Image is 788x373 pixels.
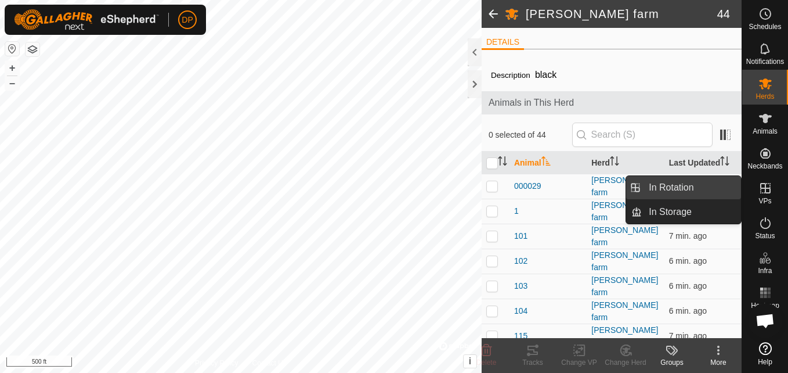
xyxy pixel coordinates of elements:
[482,36,524,50] li: DETAILS
[498,158,507,167] p-sorticon: Activate to sort
[5,42,19,56] button: Reset Map
[626,200,741,224] li: In Storage
[5,61,19,75] button: +
[26,42,39,56] button: Map Layers
[195,358,238,368] a: Privacy Policy
[491,71,530,80] label: Description
[649,205,692,219] span: In Storage
[541,158,551,167] p-sorticon: Activate to sort
[489,129,572,141] span: 0 selected of 44
[717,5,730,23] span: 44
[556,357,602,368] div: Change VP
[720,158,729,167] p-sorticon: Activate to sort
[5,76,19,90] button: –
[649,357,695,368] div: Groups
[591,299,659,324] div: [PERSON_NAME] farm
[626,176,741,199] li: In Rotation
[591,324,659,349] div: [PERSON_NAME] farm
[749,23,781,30] span: Schedules
[591,199,659,224] div: [PERSON_NAME] farm
[669,281,707,290] span: Oct 2, 2025, 5:38 PM
[514,180,541,192] span: 000029
[751,302,779,309] span: Heatmap
[514,255,527,267] span: 102
[649,181,693,195] span: In Rotation
[669,306,707,315] span: Oct 2, 2025, 5:38 PM
[514,230,527,242] span: 101
[469,356,471,366] span: i
[746,58,784,65] span: Notifications
[252,358,287,368] a: Contact Us
[758,198,771,205] span: VPs
[591,224,659,249] div: [PERSON_NAME] farm
[758,358,772,365] span: Help
[591,249,659,274] div: [PERSON_NAME] farm
[464,355,476,368] button: i
[514,280,527,292] span: 103
[753,128,778,135] span: Animals
[747,163,782,170] span: Neckbands
[602,357,649,368] div: Change Herd
[748,303,783,338] div: Open chat
[530,65,561,84] span: black
[182,14,193,26] span: DP
[642,200,741,224] a: In Storage
[489,96,735,110] span: Animals in This Herd
[669,331,707,340] span: Oct 2, 2025, 5:38 PM
[758,267,772,274] span: Infra
[514,305,527,317] span: 104
[695,357,742,368] div: More
[476,358,497,367] span: Delete
[509,152,587,174] th: Animal
[664,152,742,174] th: Last Updated
[572,123,713,147] input: Search (S)
[742,338,788,370] a: Help
[587,152,664,174] th: Herd
[610,158,619,167] p-sorticon: Activate to sort
[14,9,159,30] img: Gallagher Logo
[669,231,707,241] span: Oct 2, 2025, 5:38 PM
[526,7,717,21] h2: [PERSON_NAME] farm
[756,93,774,100] span: Herds
[642,176,741,199] a: In Rotation
[509,357,556,368] div: Tracks
[514,205,519,217] span: 1
[669,256,707,266] span: Oct 2, 2025, 5:38 PM
[755,232,775,239] span: Status
[591,274,659,299] div: [PERSON_NAME] farm
[591,174,659,199] div: [PERSON_NAME] farm
[514,330,527,342] span: 115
